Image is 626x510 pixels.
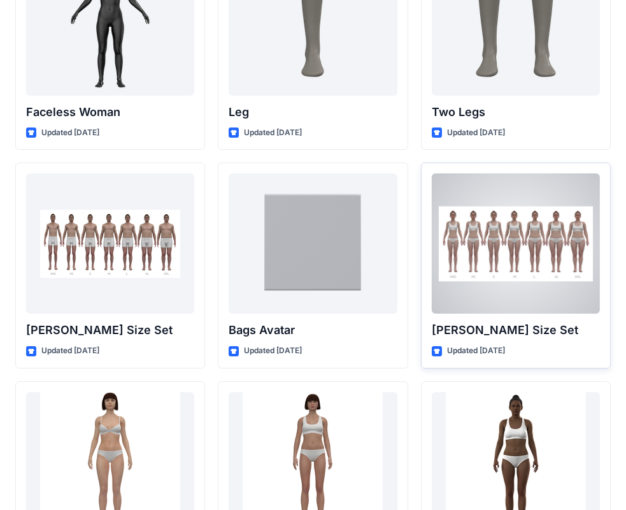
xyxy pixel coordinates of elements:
[41,344,99,358] p: Updated [DATE]
[432,321,600,339] p: [PERSON_NAME] Size Set
[229,321,397,339] p: Bags Avatar
[447,126,505,140] p: Updated [DATE]
[244,126,302,140] p: Updated [DATE]
[26,321,194,339] p: [PERSON_NAME] Size Set
[432,173,600,314] a: Olivia Size Set
[26,173,194,314] a: Oliver Size Set
[229,103,397,121] p: Leg
[41,126,99,140] p: Updated [DATE]
[244,344,302,358] p: Updated [DATE]
[229,173,397,314] a: Bags Avatar
[432,103,600,121] p: Two Legs
[26,103,194,121] p: Faceless Woman
[447,344,505,358] p: Updated [DATE]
